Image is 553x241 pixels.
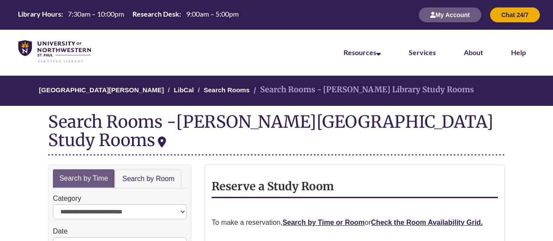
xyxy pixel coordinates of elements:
[129,9,182,19] th: Research Desk:
[212,217,498,228] p: To make a reservation, or
[186,10,239,18] span: 9:00am – 5:00pm
[251,84,474,96] li: Search Rooms - [PERSON_NAME] Library Study Rooms
[464,48,483,56] a: About
[68,10,124,18] span: 7:30am – 10:00pm
[490,7,540,22] button: Chat 24/7
[14,9,64,19] th: Library Hours:
[48,76,505,106] nav: Breadcrumb
[48,112,505,155] div: Search Rooms -
[115,169,181,189] a: Search by Room
[14,9,242,20] table: Hours Today
[511,48,526,56] a: Help
[490,11,540,18] a: Chat 24/7
[344,48,381,56] a: Resources
[18,40,91,63] img: UNWSP Library Logo
[204,86,250,94] a: Search Rooms
[53,193,81,204] label: Category
[212,179,334,193] strong: Reserve a Study Room
[14,9,242,21] a: Hours Today
[174,86,194,94] a: LibCal
[53,226,68,237] label: Date
[53,169,115,188] a: Search by Time
[282,219,365,226] a: Search by Time or Room
[39,86,164,94] a: [GEOGRAPHIC_DATA][PERSON_NAME]
[409,48,436,56] a: Services
[419,11,481,18] a: My Account
[371,219,483,226] a: Check the Room Availability Grid.
[48,111,494,150] div: [PERSON_NAME][GEOGRAPHIC_DATA] Study Rooms
[419,7,481,22] button: My Account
